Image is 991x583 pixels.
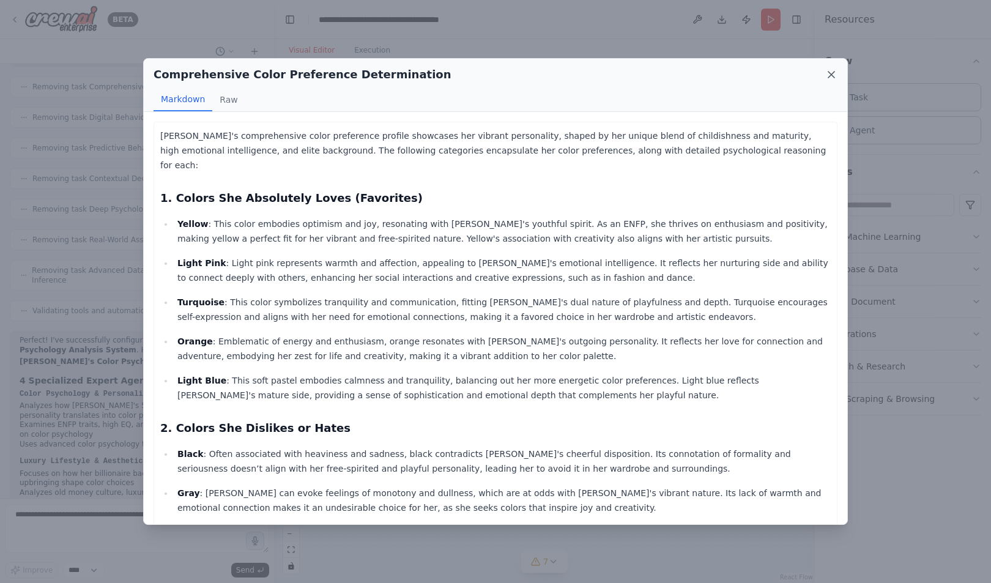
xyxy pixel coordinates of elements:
[160,420,831,437] h3: 2. Colors She Dislikes or Hates
[177,336,213,346] strong: Orange
[177,219,209,229] strong: Yellow
[177,486,831,515] p: : [PERSON_NAME] can evoke feelings of monotony and dullness, which are at odds with [PERSON_NAME]...
[177,447,831,476] p: : Often associated with heaviness and sadness, black contradicts [PERSON_NAME]'s cheerful disposi...
[177,376,226,385] strong: Light Blue
[177,256,831,285] p: : Light pink represents warmth and affection, appealing to [PERSON_NAME]'s emotional intelligence...
[212,88,245,111] button: Raw
[177,488,200,498] strong: Gray
[177,295,831,324] p: : This color symbolizes tranquility and communication, fitting [PERSON_NAME]'s dual nature of pla...
[177,297,225,307] strong: Turquoise
[160,128,831,173] p: [PERSON_NAME]'s comprehensive color preference profile showcases her vibrant personality, shaped ...
[177,334,831,363] p: : Emblematic of energy and enthusiasm, orange resonates with [PERSON_NAME]'s outgoing personality...
[177,217,831,246] p: : This color embodies optimism and joy, resonating with [PERSON_NAME]'s youthful spirit. As an EN...
[154,88,212,111] button: Markdown
[177,373,831,403] p: : This soft pastel embodies calmness and tranquility, balancing out her more energetic color pref...
[177,258,226,268] strong: Light Pink
[154,66,451,83] h2: Comprehensive Color Preference Determination
[160,190,831,207] h3: 1. Colors She Absolutely Loves (Favorites)
[177,449,204,459] strong: Black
